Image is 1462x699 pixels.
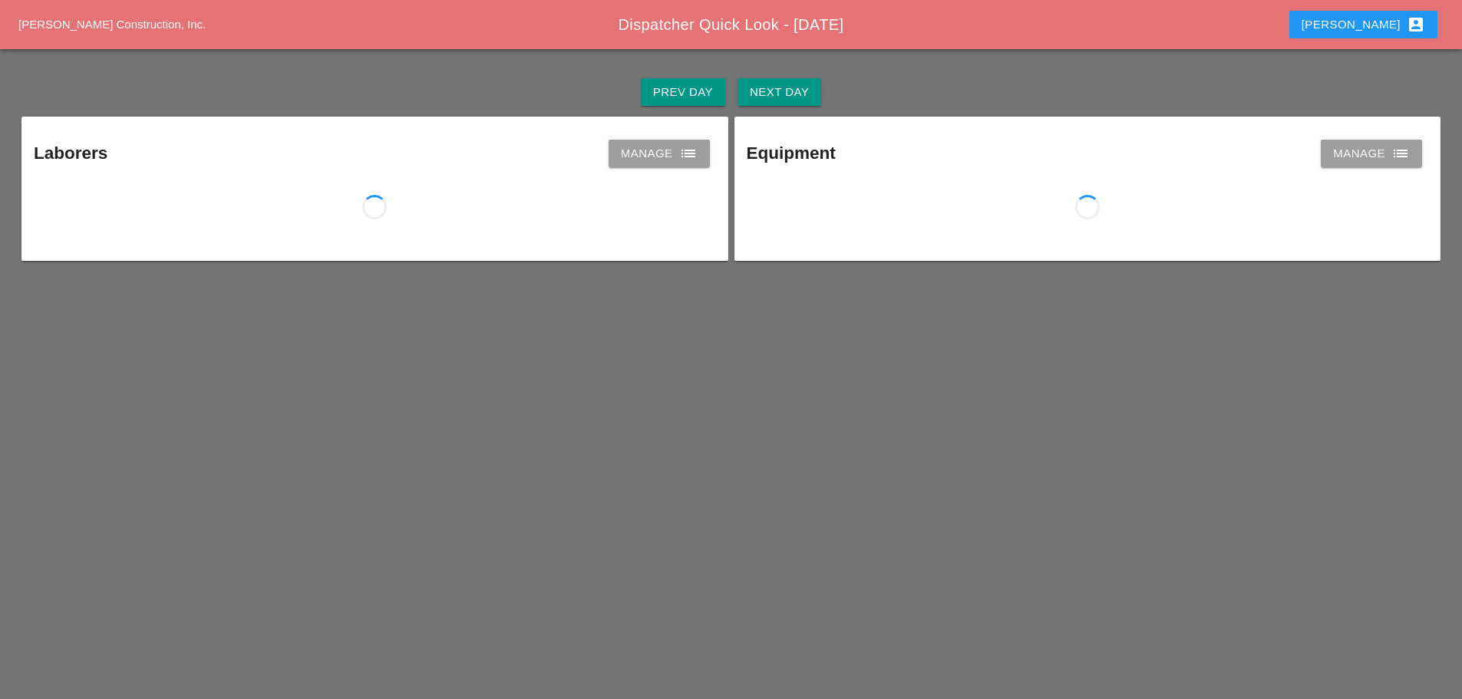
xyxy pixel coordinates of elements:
[738,78,821,106] button: Next Day
[1407,15,1425,34] i: account_box
[619,16,844,33] span: Dispatcher Quick Look - [DATE]
[18,18,206,31] a: [PERSON_NAME] Construction, Inc.
[641,78,725,106] button: Prev Day
[621,144,698,163] div: Manage
[679,144,698,163] i: list
[653,84,713,101] div: Prev Day
[750,84,809,101] div: Next Day
[1302,15,1425,34] div: [PERSON_NAME]
[1333,144,1410,163] div: Manage
[34,140,107,167] h2: Laborers
[1321,140,1422,167] a: Manage
[1289,11,1437,38] button: [PERSON_NAME]
[609,140,710,167] a: Manage
[747,140,836,167] h2: Equipment
[1391,144,1410,163] i: list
